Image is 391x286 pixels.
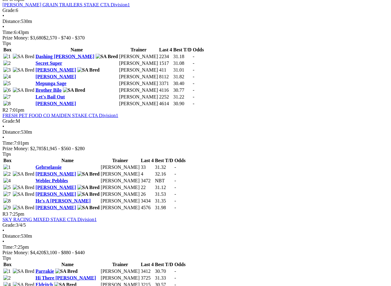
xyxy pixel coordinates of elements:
th: Last 4 [141,262,154,268]
td: 31.01 [173,67,192,73]
td: 31.82 [173,74,192,80]
img: 7 [3,94,11,100]
th: Trainer [100,262,140,268]
img: 2 [3,61,11,66]
a: [PERSON_NAME] [35,191,76,197]
a: [PERSON_NAME] [35,185,76,190]
span: Distance: [2,233,21,239]
td: 30.77 [173,87,192,93]
span: Grade: [2,222,16,228]
td: 30.70 [155,268,174,274]
th: Trainer [119,47,158,53]
span: • [2,228,4,233]
a: [PERSON_NAME] [35,67,76,72]
td: 411 [159,67,172,73]
span: - [193,87,194,93]
td: [PERSON_NAME] [100,205,140,211]
img: SA Bred [77,191,100,197]
th: Odds [174,158,186,164]
span: - [193,54,194,59]
img: 1 [3,54,11,59]
span: Box [3,158,12,163]
td: 31.35 [155,198,174,204]
a: Brother Bilo [35,87,61,93]
span: • [2,13,4,18]
div: Prize Money: $3,680 [2,35,389,41]
img: 7 [3,191,11,197]
td: 31.53 [155,191,174,197]
img: SA Bred [13,171,35,177]
a: [PERSON_NAME] [35,205,76,210]
div: 7:25pm [2,244,389,250]
th: Best T/D [173,47,192,53]
td: 31.18 [173,54,192,60]
a: Secret Super [35,61,62,66]
span: - [174,198,176,203]
td: [PERSON_NAME] [119,87,158,93]
span: 7:01pm [9,107,24,113]
div: Prize Money: $2,785 [2,146,389,151]
td: 3434 [141,198,154,204]
td: 2252 [159,94,172,100]
td: [PERSON_NAME] [119,54,158,60]
img: 1 [3,269,11,274]
span: - [174,191,176,197]
span: Time: [2,140,14,146]
th: Name [35,47,118,53]
td: [PERSON_NAME] [100,198,140,204]
td: [PERSON_NAME] [100,275,140,281]
span: - [193,81,194,86]
span: R3 [2,211,8,217]
a: [PERSON_NAME] GRAIN TRAILERS STAKE CTA Division1 [2,2,130,7]
a: [PERSON_NAME] [35,74,76,79]
div: 3/4/5 [2,222,389,228]
img: SA Bred [13,191,35,197]
span: - [174,185,176,190]
td: 3725 [141,275,154,281]
img: SA Bred [13,185,35,190]
span: • [2,135,4,140]
td: 31.32 [155,164,174,170]
a: Hi There [PERSON_NAME] [35,275,96,280]
a: Weblec Pebbles [35,178,68,183]
div: 530m [2,129,389,135]
td: 3371 [159,80,172,87]
span: 7:25pm [9,211,24,217]
span: • [2,239,4,244]
td: [PERSON_NAME] [119,101,158,107]
span: Distance: [2,19,21,24]
td: [PERSON_NAME] [100,164,140,170]
span: - [193,74,194,79]
img: SA Bred [55,269,78,274]
div: 7:01pm [2,140,389,146]
span: - [193,61,194,66]
span: Grade: [2,118,16,124]
div: 530m [2,19,389,24]
span: Time: [2,244,14,250]
img: SA Bred [77,205,100,210]
img: 4 [3,178,11,184]
div: Prize Money: $4,420 [2,250,389,255]
th: Odds [192,47,204,53]
td: 8112 [159,74,172,80]
th: Last 4 [159,47,172,53]
a: SKY RACING MIXED STAKE CTA Division1 [2,217,97,222]
span: - [193,101,194,106]
td: 2234 [159,54,172,60]
td: 22 [141,184,154,191]
td: 3412 [141,268,154,274]
span: - [174,171,176,176]
span: • [2,124,4,129]
th: Odds [174,262,186,268]
a: Mepunga Sage [35,81,66,86]
div: 6:43pm [2,30,389,35]
span: Distance: [2,129,21,135]
td: [PERSON_NAME] [119,80,158,87]
span: $1,945 - $560 - $280 [44,146,85,151]
span: Time: [2,30,14,35]
a: Let's Bail Out [35,94,65,99]
td: 32.16 [155,171,174,177]
img: SA Bred [13,87,35,93]
span: - [174,275,176,280]
a: [PERSON_NAME] [35,101,76,106]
